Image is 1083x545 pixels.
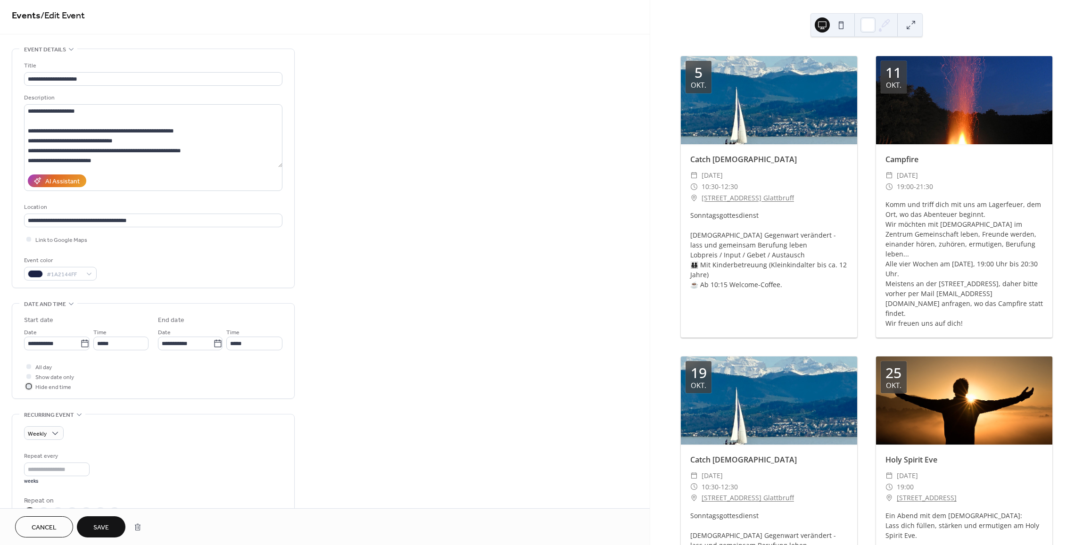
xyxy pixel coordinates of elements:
[109,507,120,519] div: S
[93,328,107,338] span: Time
[35,363,52,372] span: All day
[702,481,719,493] span: 10:30
[681,210,857,289] div: Sonntagsgottesdienst [DEMOGRAPHIC_DATA] Gegenwart verändert - lass und gemeinsam Berufung leben L...
[897,181,914,192] span: 19:00
[897,492,957,504] a: [STREET_ADDRESS]
[690,481,698,493] div: ​
[35,372,74,382] span: Show date only
[690,181,698,192] div: ​
[24,299,66,309] span: Date and time
[876,154,1052,165] div: Campfire
[15,516,73,537] button: Cancel
[35,382,71,392] span: Hide end time
[885,66,901,80] div: 11
[24,256,95,265] div: Event color
[12,7,41,25] a: Events
[52,507,64,519] div: T
[81,507,92,519] div: T
[691,382,706,389] div: Okt.
[914,181,916,192] span: -
[885,170,893,181] div: ​
[719,481,721,493] span: -
[24,45,66,55] span: Event details
[702,192,794,204] a: [STREET_ADDRESS] Glattbruff
[876,199,1052,328] div: Komm und triff dich mit uns am Lagerfeuer, dem Ort, wo das Abenteuer beginnt. Wir möchten mit [DE...
[721,481,738,493] span: 12:30
[66,507,78,519] div: W
[876,454,1052,465] div: Holy Spirit Eve
[690,170,698,181] div: ​
[885,470,893,481] div: ​
[24,496,281,506] div: Repeat on
[47,270,82,280] span: #1A2144FF
[45,177,80,187] div: AI Assistant
[24,315,53,325] div: Start date
[916,181,933,192] span: 21:30
[897,470,918,481] span: [DATE]
[28,174,86,187] button: AI Assistant
[690,192,698,204] div: ​
[24,202,281,212] div: Location
[158,315,184,325] div: End date
[702,181,719,192] span: 10:30
[897,170,918,181] span: [DATE]
[690,492,698,504] div: ​
[158,328,171,338] span: Date
[38,507,50,519] div: M
[41,7,85,25] span: / Edit Event
[886,82,901,89] div: Okt.
[886,382,901,389] div: Okt.
[77,516,125,537] button: Save
[702,492,794,504] a: [STREET_ADDRESS] Glattbruff
[691,366,707,380] div: 19
[32,523,57,533] span: Cancel
[681,454,857,465] div: Catch [DEMOGRAPHIC_DATA]
[93,523,109,533] span: Save
[24,451,88,461] div: Repeat every
[24,328,37,338] span: Date
[24,93,281,103] div: Description
[690,470,698,481] div: ​
[702,470,723,481] span: [DATE]
[885,492,893,504] div: ​
[691,82,706,89] div: Okt.
[24,61,281,71] div: Title
[694,66,703,80] div: 5
[719,181,721,192] span: -
[885,366,901,380] div: 25
[681,154,857,165] div: Catch [DEMOGRAPHIC_DATA]
[28,429,47,439] span: Weekly
[897,481,914,493] span: 19:00
[95,507,106,519] div: F
[721,181,738,192] span: 12:30
[24,507,35,519] div: S
[24,478,90,485] div: weeks
[876,511,1052,540] div: Ein Abend mit dem [DEMOGRAPHIC_DATA]: Lass dich füllen, stärken und ermutigen am Holy Spirit Eve.
[885,481,893,493] div: ​
[35,235,87,245] span: Link to Google Maps
[24,410,74,420] span: Recurring event
[885,181,893,192] div: ​
[702,170,723,181] span: [DATE]
[226,328,240,338] span: Time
